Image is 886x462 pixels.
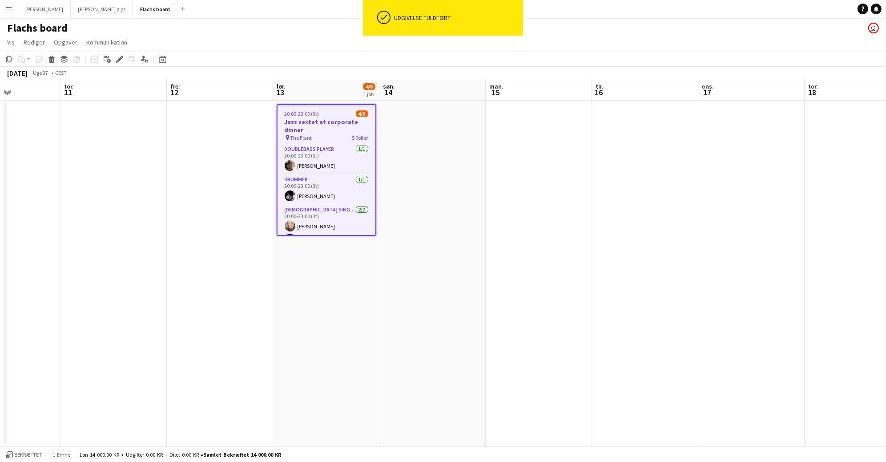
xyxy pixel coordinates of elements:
a: Kommunikation [83,36,131,48]
h3: Jazz sextet at corporate dinner [278,118,375,134]
button: [PERSON_NAME] gigs [71,0,133,18]
span: 12 [169,87,180,97]
a: Opgaver [50,36,81,48]
span: 18 [807,87,818,97]
div: Udgivelse fuldført [394,14,520,22]
span: 17 [701,87,714,97]
span: Rediger [24,38,45,46]
span: fre. [170,82,180,90]
span: tir. [596,82,604,90]
app-user-avatar: Frederik Flach [868,23,879,33]
span: The Plant [290,134,312,141]
a: Rediger [20,36,48,48]
span: Kommunikation [86,38,127,46]
span: søn. [383,82,395,90]
div: CEST [55,69,67,76]
span: ons. [702,82,714,90]
h1: Flachs board [7,21,68,35]
span: 13 [275,87,286,97]
span: lør. [277,82,286,90]
div: 1 job [363,91,375,97]
button: [PERSON_NAME] [18,0,71,18]
span: tor. [808,82,818,90]
a: Vis [4,36,18,48]
span: 4/6 [356,110,368,117]
app-job-card: 20:00-23:00 (3t)4/6Jazz sextet at corporate dinner The Plant5 RollerDoublebass Player1/120:00-23:... [277,104,376,236]
button: Flachs board [133,0,177,18]
div: [DATE] [7,69,28,77]
span: 16 [594,87,604,97]
span: 15 [488,87,503,97]
span: Samlet bekræftet 14 000.00 KR [203,451,281,458]
span: 5 Roller [352,134,368,141]
span: 20:00-23:00 (3t) [285,110,319,117]
span: Vis [7,38,15,46]
span: tor. [64,82,74,90]
span: Bekræftet [14,452,42,458]
app-card-role: Drummer1/120:00-23:00 (3t)[PERSON_NAME] [278,174,375,205]
div: Løn 14 000.00 KR + Udgifter 0.00 KR + Diæt 0.00 KR = [80,451,281,458]
button: Bekræftet [4,450,43,460]
span: Opgaver [54,38,77,46]
app-card-role: [DEMOGRAPHIC_DATA] Singer2/220:00-23:00 (3t)[PERSON_NAME][PERSON_NAME] [278,205,375,248]
span: 11 [63,87,74,97]
span: man. [489,82,503,90]
span: 1 emne [51,451,72,458]
span: 4/6 [363,83,375,90]
span: Uge 37 [29,69,52,76]
app-card-role: Doublebass Player1/120:00-23:00 (3t)[PERSON_NAME] [278,144,375,174]
span: 14 [382,87,395,97]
